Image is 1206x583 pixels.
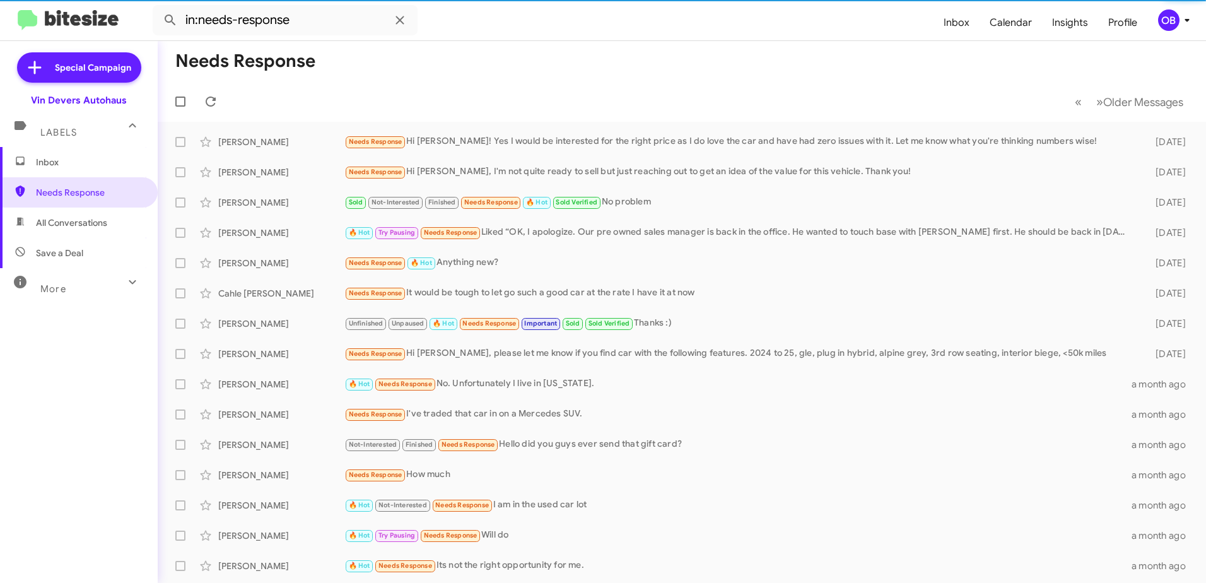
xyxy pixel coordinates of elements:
button: Previous [1067,89,1089,115]
div: [PERSON_NAME] [218,378,344,391]
span: Try Pausing [378,228,415,237]
div: [DATE] [1135,166,1196,179]
div: [DATE] [1135,317,1196,330]
span: « [1075,94,1082,110]
div: [PERSON_NAME] [218,196,344,209]
span: All Conversations [36,216,107,229]
span: Needs Response [462,319,516,327]
div: a month ago [1132,529,1196,542]
span: Needs Response [349,410,402,418]
span: Finished [406,440,433,449]
div: [PERSON_NAME] [218,348,344,360]
span: 🔥 Hot [349,562,370,570]
div: Hi [PERSON_NAME], I'm not quite ready to sell but just reaching out to get an idea of the value f... [344,165,1135,179]
div: Hi [PERSON_NAME]! Yes I would be interested for the right price as I do love the car and have had... [344,134,1135,149]
span: Save a Deal [36,247,83,259]
span: Finished [428,198,456,206]
span: » [1096,94,1103,110]
div: [PERSON_NAME] [218,529,344,542]
span: Needs Response [36,186,143,199]
div: [PERSON_NAME] [218,408,344,421]
span: Needs Response [435,501,489,509]
span: Not-Interested [378,501,427,509]
h1: Needs Response [175,51,315,71]
span: 🔥 Hot [349,228,370,237]
div: Liked “OK, I apologize. Our pre owned sales manager is back in the office. He wanted to touch bas... [344,225,1135,240]
span: Sold Verified [588,319,630,327]
div: Its not the right opportunity for me. [344,558,1132,573]
span: Older Messages [1103,95,1183,109]
span: Needs Response [349,289,402,297]
div: [PERSON_NAME] [218,439,344,451]
span: Special Campaign [55,61,131,74]
span: 🔥 Hot [349,380,370,388]
span: Not-Interested [372,198,420,206]
div: I am in the used car lot [344,498,1132,512]
a: Profile [1098,4,1147,41]
span: Unpaused [392,319,424,327]
div: Cahle [PERSON_NAME] [218,287,344,300]
div: [PERSON_NAME] [218,317,344,330]
span: 🔥 Hot [349,531,370,539]
a: Calendar [980,4,1042,41]
button: OB [1147,9,1192,31]
div: a month ago [1132,499,1196,512]
div: a month ago [1132,560,1196,572]
input: Search [153,5,418,35]
div: I've traded that car in on a Mercedes SUV. [344,407,1132,421]
span: 🔥 Hot [526,198,547,206]
span: 🔥 Hot [433,319,454,327]
div: Vin Devers Autohaus [31,94,127,107]
span: Needs Response [424,531,477,539]
div: [DATE] [1135,227,1196,239]
div: No. Unfortunately I live in [US_STATE]. [344,377,1132,391]
span: 🔥 Hot [349,501,370,509]
div: [PERSON_NAME] [218,227,344,239]
span: 🔥 Hot [411,259,432,267]
span: Needs Response [378,380,432,388]
div: Hi [PERSON_NAME], please let me know if you find car with the following features. 2024 to 25, gle... [344,346,1135,361]
span: Needs Response [464,198,518,206]
a: Special Campaign [17,52,141,83]
div: [DATE] [1135,136,1196,148]
div: Thanks :) [344,316,1135,331]
span: Sold [566,319,580,327]
div: [PERSON_NAME] [218,560,344,572]
span: Labels [40,127,77,138]
div: a month ago [1132,469,1196,481]
div: Anything new? [344,256,1135,270]
div: Will do [344,528,1132,543]
nav: Page navigation example [1068,89,1191,115]
div: [DATE] [1135,196,1196,209]
span: Sold [349,198,363,206]
span: Not-Interested [349,440,397,449]
span: Unfinished [349,319,383,327]
div: How much [344,468,1132,482]
div: [DATE] [1135,348,1196,360]
div: a month ago [1132,408,1196,421]
div: [DATE] [1135,287,1196,300]
div: No problem [344,195,1135,209]
div: [PERSON_NAME] [218,136,344,148]
div: [DATE] [1135,257,1196,269]
a: Inbox [934,4,980,41]
span: Needs Response [349,350,402,358]
span: Needs Response [442,440,495,449]
div: [PERSON_NAME] [218,257,344,269]
span: Sold Verified [556,198,597,206]
div: It would be tough to let go such a good car at the rate I have it at now [344,286,1135,300]
span: Important [524,319,557,327]
div: OB [1158,9,1180,31]
a: Insights [1042,4,1098,41]
div: [PERSON_NAME] [218,499,344,512]
span: Try Pausing [378,531,415,539]
span: Inbox [36,156,143,168]
div: [PERSON_NAME] [218,469,344,481]
span: Needs Response [378,562,432,570]
span: Needs Response [349,259,402,267]
span: Needs Response [349,168,402,176]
